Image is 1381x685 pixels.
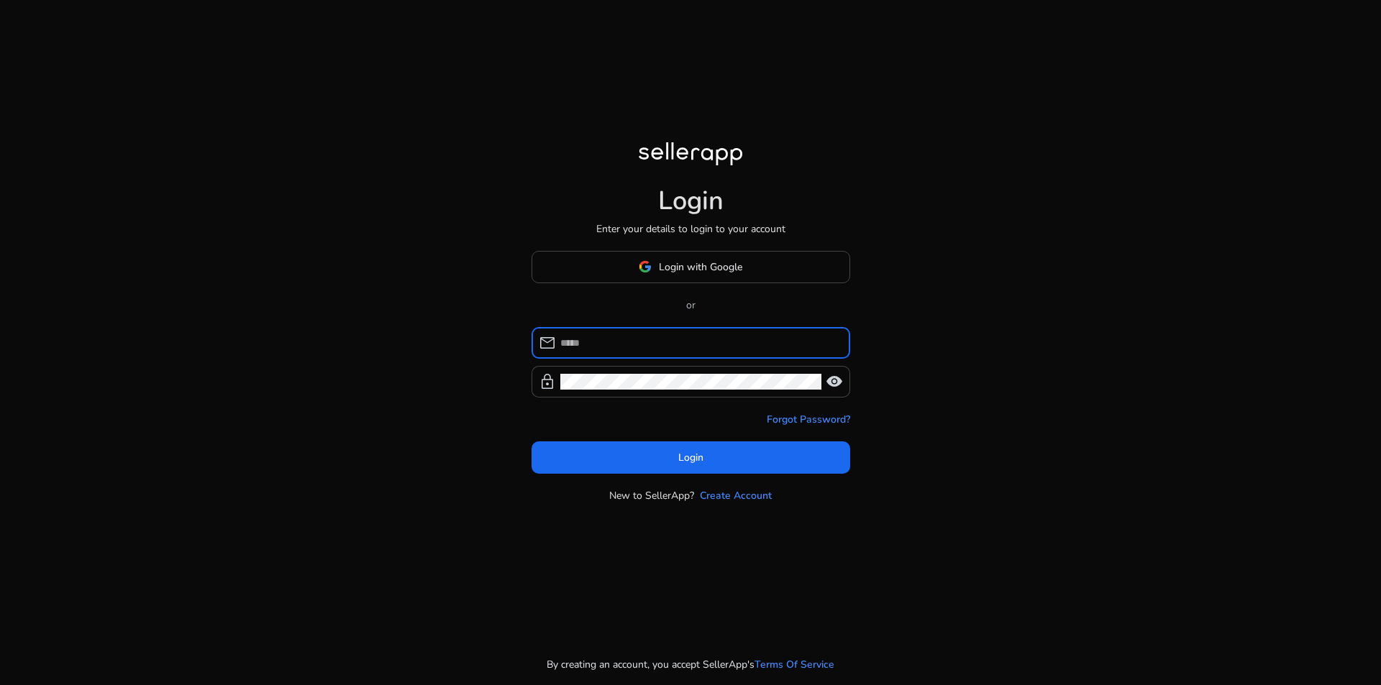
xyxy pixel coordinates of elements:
span: mail [539,334,556,351]
button: Login [532,441,850,474]
button: Login with Google [532,251,850,283]
span: Login [678,450,703,465]
img: google-logo.svg [639,260,652,273]
span: lock [539,373,556,390]
a: Forgot Password? [767,412,850,427]
span: Login with Google [659,259,742,275]
p: or [532,298,850,313]
a: Terms Of Service [755,657,834,672]
p: Enter your details to login to your account [596,221,785,236]
p: New to SellerApp? [609,488,694,503]
a: Create Account [700,488,772,503]
span: visibility [826,373,843,390]
h1: Login [658,185,724,216]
